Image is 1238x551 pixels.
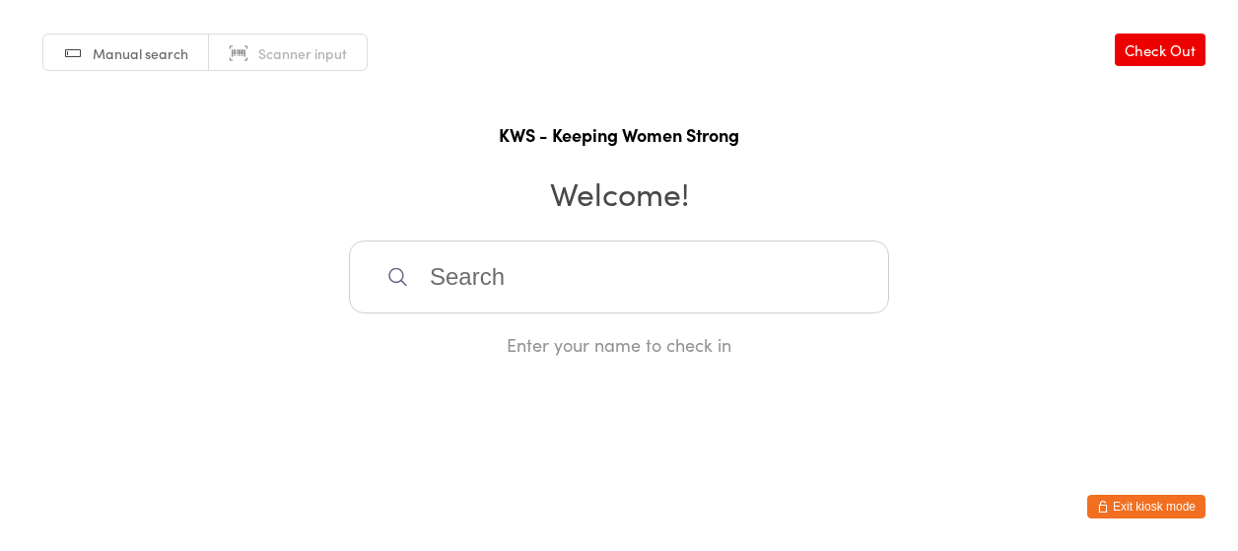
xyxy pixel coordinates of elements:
span: Manual search [93,43,188,63]
h1: KWS - Keeping Women Strong [20,122,1218,147]
button: Exit kiosk mode [1087,495,1205,518]
span: Scanner input [258,43,347,63]
input: Search [349,241,889,313]
h2: Welcome! [20,171,1218,215]
div: Enter your name to check in [349,332,889,357]
a: Check Out [1115,34,1205,66]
